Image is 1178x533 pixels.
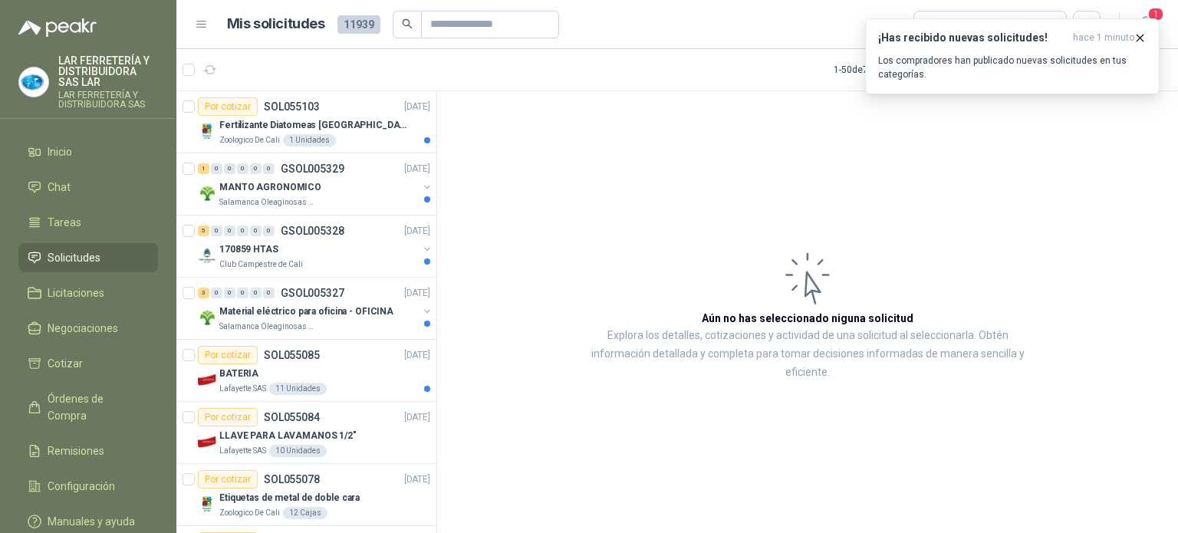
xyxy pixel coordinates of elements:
span: Remisiones [48,443,104,459]
p: [DATE] [404,100,430,114]
div: 0 [263,288,275,298]
p: [DATE] [404,348,430,363]
p: Los compradores han publicado nuevas solicitudes en tus categorías. [878,54,1147,81]
h3: Aún no has seleccionado niguna solicitud [702,310,913,327]
div: 0 [237,163,248,174]
a: 5 0 0 0 0 0 GSOL005328[DATE] Company Logo170859 HTASClub Campestre de Cali [198,222,433,271]
p: SOL055078 [264,474,320,485]
div: Por cotizar [198,346,258,364]
p: Material eléctrico para oficina - OFICINA [219,304,393,319]
p: [DATE] [404,286,430,301]
span: Cotizar [48,355,83,372]
a: Por cotizarSOL055078[DATE] Company LogoEtiquetas de metal de doble caraZoologico De Cali12 Cajas [176,464,436,526]
a: Por cotizarSOL055103[DATE] Company LogoFertilizante Diatomeas [GEOGRAPHIC_DATA] 25kg PolvoZoologi... [176,91,436,153]
p: Zoologico De Cali [219,507,280,519]
div: 10 Unidades [269,445,327,457]
a: Inicio [18,137,158,166]
div: 1 - 50 de 7031 [834,58,933,82]
a: Cotizar [18,349,158,378]
span: Manuales y ayuda [48,513,135,530]
span: Configuración [48,478,115,495]
div: Por cotizar [198,470,258,489]
p: SOL055084 [264,412,320,423]
div: 1 [198,163,209,174]
a: Chat [18,173,158,202]
a: Configuración [18,472,158,501]
div: 0 [211,163,222,174]
div: 0 [250,288,262,298]
div: 1 Unidades [283,134,336,146]
p: SOL055103 [264,101,320,112]
img: Company Logo [198,370,216,389]
div: 0 [237,225,248,236]
p: GSOL005327 [281,288,344,298]
p: SOL055085 [264,350,320,360]
p: LAR FERRETERÍA Y DISTRIBUIDORA SAS LAR [58,55,158,87]
span: Inicio [48,143,72,160]
img: Company Logo [19,67,48,97]
p: Club Campestre de Cali [219,258,303,271]
div: 0 [224,288,235,298]
a: Tareas [18,208,158,237]
p: Explora los detalles, cotizaciones y actividad de una solicitud al seleccionarla. Obtén informaci... [591,327,1025,382]
img: Company Logo [198,433,216,451]
p: Lafayette SAS [219,383,266,395]
div: 0 [224,163,235,174]
p: [DATE] [404,224,430,239]
span: 1 [1147,7,1164,21]
div: 0 [263,163,275,174]
div: 0 [237,288,248,298]
p: [DATE] [404,410,430,425]
h1: Mis solicitudes [227,13,325,35]
p: 170859 HTAS [219,242,278,257]
div: 5 [198,225,209,236]
span: Licitaciones [48,285,104,301]
div: Todas [923,16,956,33]
span: Órdenes de Compra [48,390,143,424]
p: LLAVE PARA LAVAMANOS 1/2" [219,429,357,443]
button: 1 [1132,11,1160,38]
a: Remisiones [18,436,158,466]
h3: ¡Has recibido nuevas solicitudes! [878,31,1067,44]
p: Lafayette SAS [219,445,266,457]
a: Por cotizarSOL055085[DATE] Company LogoBATERIALafayette SAS11 Unidades [176,340,436,402]
a: 1 0 0 0 0 0 GSOL005329[DATE] Company LogoMANTO AGRONOMICOSalamanca Oleaginosas SAS [198,160,433,209]
span: search [402,18,413,29]
span: Negociaciones [48,320,118,337]
div: Por cotizar [198,408,258,426]
div: 0 [250,163,262,174]
p: Etiquetas de metal de doble cara [219,491,360,505]
p: BATERIA [219,367,258,381]
div: 0 [224,225,235,236]
img: Company Logo [198,495,216,513]
p: Zoologico De Cali [219,134,280,146]
span: Tareas [48,214,81,231]
div: 0 [263,225,275,236]
a: Solicitudes [18,243,158,272]
div: 11 Unidades [269,383,327,395]
a: Licitaciones [18,278,158,308]
a: 3 0 0 0 0 0 GSOL005327[DATE] Company LogoMaterial eléctrico para oficina - OFICINASalamanca Oleag... [198,284,433,333]
p: GSOL005329 [281,163,344,174]
a: Por cotizarSOL055084[DATE] Company LogoLLAVE PARA LAVAMANOS 1/2"Lafayette SAS10 Unidades [176,402,436,464]
div: Por cotizar [198,97,258,116]
span: 11939 [337,15,380,34]
span: Chat [48,179,71,196]
div: 0 [211,225,222,236]
div: 0 [211,288,222,298]
div: 12 Cajas [283,507,327,519]
img: Company Logo [198,184,216,202]
img: Company Logo [198,308,216,327]
p: [DATE] [404,162,430,176]
img: Company Logo [198,122,216,140]
span: hace 1 minuto [1073,31,1134,44]
div: 3 [198,288,209,298]
button: ¡Has recibido nuevas solicitudes!hace 1 minuto Los compradores han publicado nuevas solicitudes e... [865,18,1160,94]
a: Órdenes de Compra [18,384,158,430]
p: Salamanca Oleaginosas SAS [219,321,316,333]
p: LAR FERRETERÍA Y DISTRIBUIDORA SAS [58,90,158,109]
img: Company Logo [198,246,216,265]
div: 0 [250,225,262,236]
img: Logo peakr [18,18,97,37]
span: Solicitudes [48,249,100,266]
